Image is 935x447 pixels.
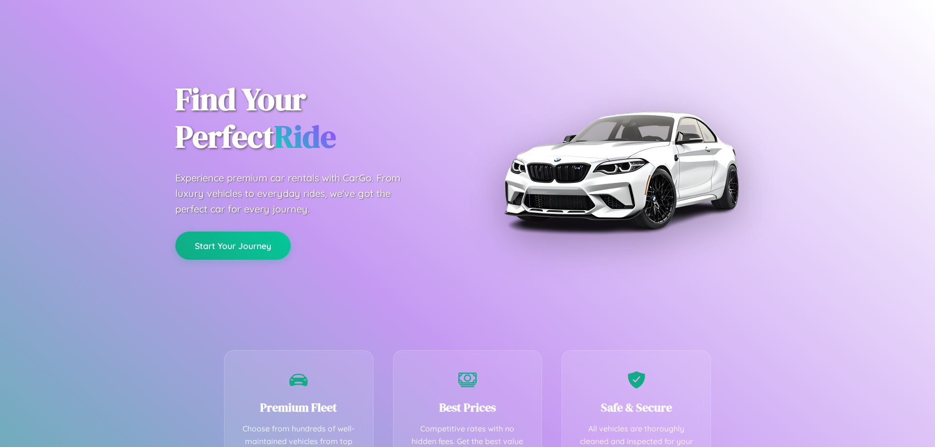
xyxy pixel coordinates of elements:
[175,170,419,217] p: Experience premium car rentals with CarGo. From luxury vehicles to everyday rides, we've got the ...
[577,399,696,415] h3: Safe & Secure
[499,49,743,292] img: Premium BMW car rental vehicle
[175,232,291,260] button: Start Your Journey
[175,81,453,156] h1: Find Your Perfect
[274,115,336,158] span: Ride
[408,399,527,415] h3: Best Prices
[239,399,358,415] h3: Premium Fleet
